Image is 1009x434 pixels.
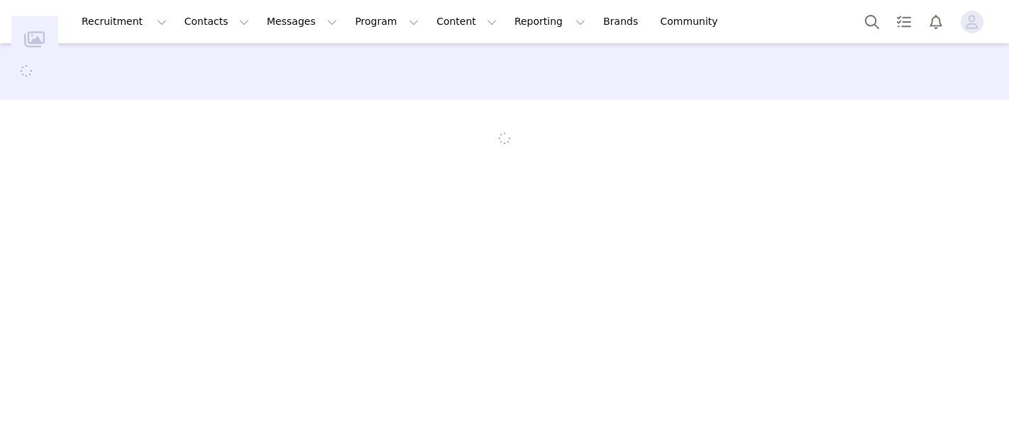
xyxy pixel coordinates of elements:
[506,6,594,38] button: Reporting
[428,6,505,38] button: Content
[952,11,998,33] button: Profile
[888,6,920,38] a: Tasks
[258,6,346,38] button: Messages
[965,11,978,33] div: avatar
[346,6,427,38] button: Program
[856,6,888,38] button: Search
[920,6,952,38] button: Notifications
[595,6,651,38] a: Brands
[73,6,175,38] button: Recruitment
[176,6,258,38] button: Contacts
[652,6,733,38] a: Community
